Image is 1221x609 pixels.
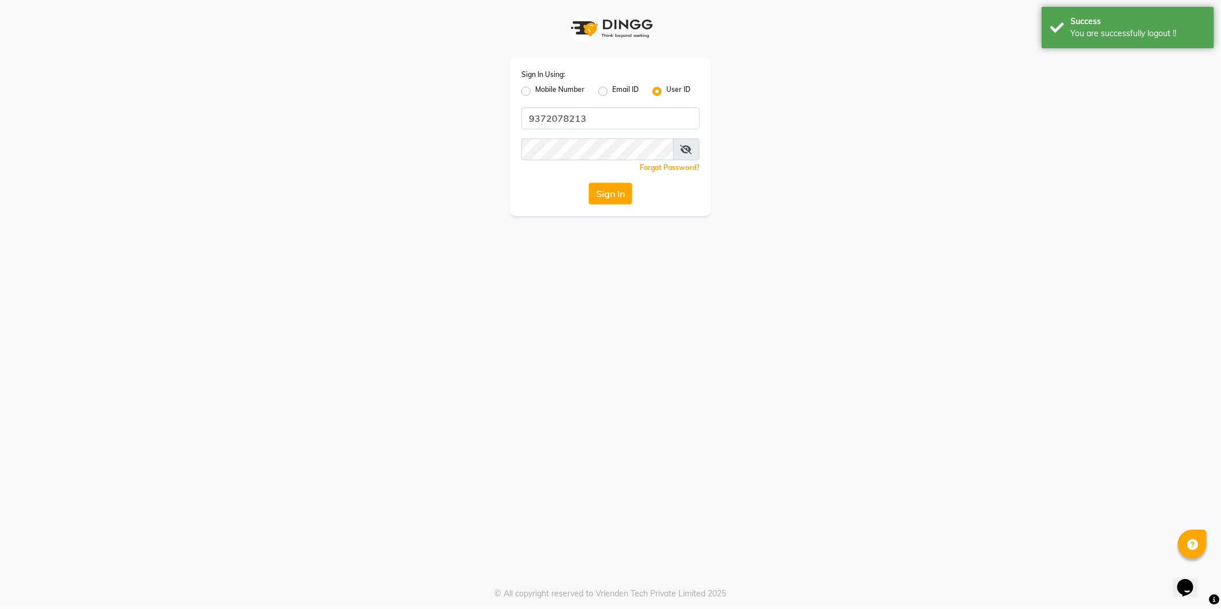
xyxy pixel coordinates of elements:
a: Forgot Password? [640,163,700,172]
iframe: chat widget [1173,563,1210,598]
label: Email ID [612,84,639,98]
label: Sign In Using: [521,70,565,80]
button: Sign In [589,183,632,205]
div: Success [1070,16,1205,28]
label: User ID [666,84,690,98]
label: Mobile Number [535,84,585,98]
div: You are successfully logout !! [1070,28,1205,40]
img: logo1.svg [565,11,656,45]
input: Username [521,138,674,160]
input: Username [521,107,700,129]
